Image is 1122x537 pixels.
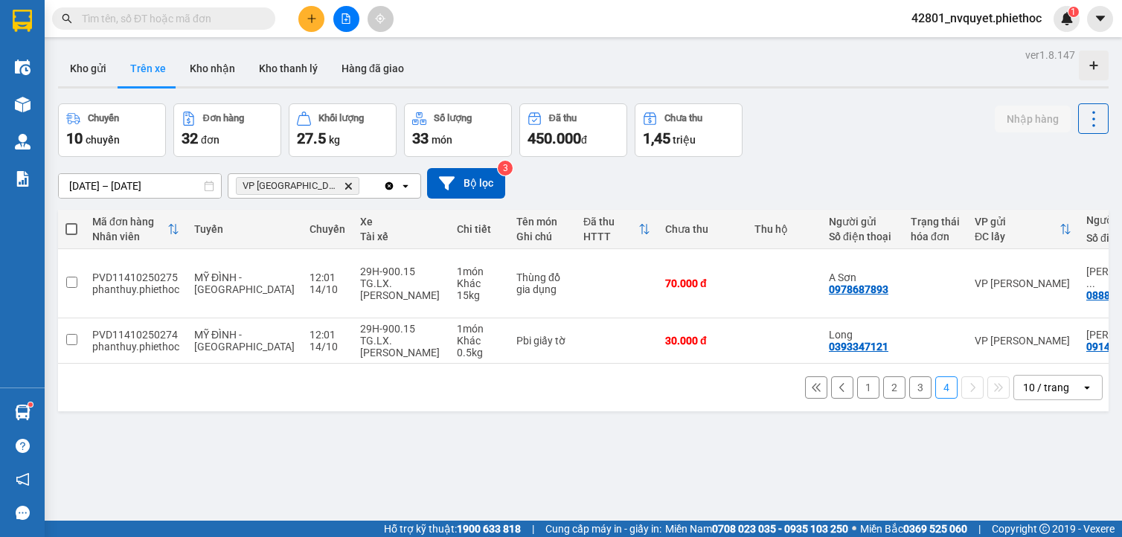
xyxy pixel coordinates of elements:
[360,266,442,277] div: 29H-900.15
[754,223,814,235] div: Thu hộ
[362,179,364,193] input: Selected VP Thái Bình.
[498,161,513,176] sup: 3
[457,223,501,235] div: Chi tiết
[15,171,31,187] img: solution-icon
[194,329,295,353] span: MỸ ĐÌNH - [GEOGRAPHIC_DATA]
[85,210,187,249] th: Toggle SortBy
[457,335,501,347] div: Khác
[664,113,702,123] div: Chưa thu
[236,177,359,195] span: VP Thái Bình, close by backspace
[860,521,967,537] span: Miền Bắc
[457,289,501,301] div: 15 kg
[360,323,442,335] div: 29H-900.15
[203,113,244,123] div: Đơn hàng
[92,271,179,283] div: PVD11410250275
[360,216,442,228] div: Xe
[516,271,568,295] div: Thùng đồ gia dụng
[829,329,896,341] div: Long
[194,271,295,295] span: MỸ ĐÌNH - [GEOGRAPHIC_DATA]
[995,106,1071,132] button: Nhập hàng
[665,277,740,289] div: 70.000 đ
[1039,524,1050,534] span: copyright
[400,180,411,192] svg: open
[581,134,587,146] span: đ
[516,231,568,242] div: Ghi chú
[1094,12,1107,25] span: caret-down
[975,277,1071,289] div: VP [PERSON_NAME]
[88,113,119,123] div: Chuyến
[516,335,568,347] div: Pbi giấy tờ
[576,210,658,249] th: Toggle SortBy
[883,376,905,399] button: 2
[1025,47,1075,63] div: ver 1.8.147
[92,329,179,341] div: PVD11410250274
[66,129,83,147] span: 10
[712,523,848,535] strong: 0708 023 035 - 0935 103 250
[92,341,179,353] div: phanthuy.phiethoc
[532,521,534,537] span: |
[289,103,397,157] button: Khối lượng27.5kg
[852,526,856,532] span: ⚪️
[911,231,960,242] div: hóa đơn
[92,216,167,228] div: Mã đơn hàng
[62,13,72,24] span: search
[118,51,178,86] button: Trên xe
[375,13,385,24] span: aim
[665,335,740,347] div: 30.000 đ
[92,231,167,242] div: Nhân viên
[310,271,345,283] div: 12:01
[404,103,512,157] button: Số lượng33món
[92,283,179,295] div: phanthuy.phiethoc
[975,231,1060,242] div: ĐC lấy
[178,51,247,86] button: Kho nhận
[829,231,896,242] div: Số điện thoại
[545,521,661,537] span: Cung cấp máy in - giấy in:
[1081,382,1093,393] svg: open
[432,134,452,146] span: món
[967,210,1079,249] th: Toggle SortBy
[82,10,257,27] input: Tìm tên, số ĐT hoặc mã đơn
[15,405,31,420] img: warehouse-icon
[384,521,521,537] span: Hỗ trợ kỹ thuật:
[935,376,958,399] button: 4
[16,472,30,486] span: notification
[975,335,1071,347] div: VP [PERSON_NAME]
[643,129,670,147] span: 1,45
[307,13,317,24] span: plus
[15,134,31,149] img: warehouse-icon
[457,323,501,335] div: 1 món
[900,9,1054,28] span: 42801_nvquyet.phiethoc
[434,113,472,123] div: Số lượng
[298,6,324,32] button: plus
[329,134,340,146] span: kg
[1087,6,1113,32] button: caret-down
[516,216,568,228] div: Tên món
[1023,380,1069,395] div: 10 / trang
[310,223,345,235] div: Chuyến
[344,181,353,190] svg: Delete
[15,60,31,75] img: warehouse-icon
[383,180,395,192] svg: Clear all
[360,231,442,242] div: Tài xế
[857,376,879,399] button: 1
[1068,7,1079,17] sup: 1
[673,134,696,146] span: triệu
[16,439,30,453] span: question-circle
[665,521,848,537] span: Miền Nam
[182,129,198,147] span: 32
[58,51,118,86] button: Kho gửi
[457,266,501,277] div: 1 món
[457,277,501,289] div: Khác
[978,521,981,537] span: |
[427,168,505,199] button: Bộ lọc
[457,347,501,358] div: 0.5 kg
[583,216,638,228] div: Đã thu
[519,103,627,157] button: Đã thu450.000đ
[665,223,740,235] div: Chưa thu
[412,129,429,147] span: 33
[549,113,577,123] div: Đã thu
[318,113,364,123] div: Khối lượng
[829,283,888,295] div: 0978687893
[59,174,221,198] input: Select a date range.
[635,103,743,157] button: Chưa thu1,45 triệu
